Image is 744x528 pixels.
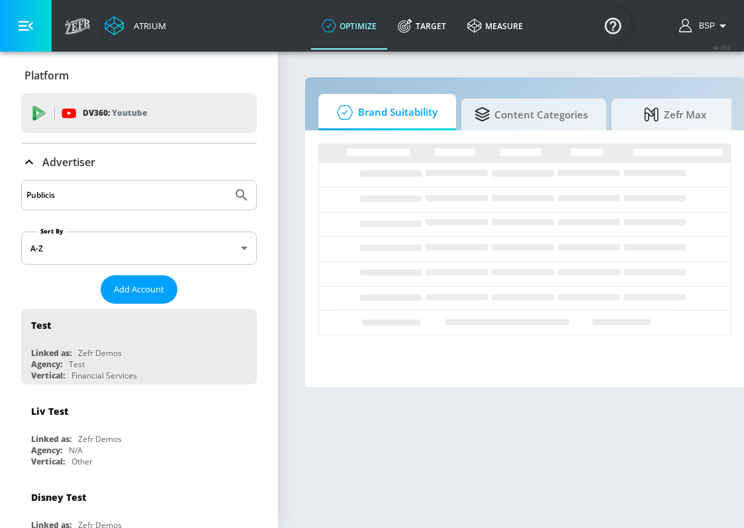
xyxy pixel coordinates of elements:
div: Agency: [31,359,62,370]
span: Zefr Max [625,99,725,130]
div: Financial Services [71,370,137,381]
span: login as: bsp_linking@zefr.com [694,21,715,30]
div: Linked as: [31,433,71,445]
p: DV360: [83,106,147,120]
div: Other [71,456,93,467]
div: Atrium [128,20,166,32]
div: Disney Test [31,491,86,504]
div: Linked as: [31,347,71,359]
button: BSP [679,18,731,34]
div: DV360: Youtube [21,93,257,133]
a: Target [387,2,457,50]
span: Add Account [114,282,164,297]
button: Open Resource Center [594,7,631,44]
p: Youtube [112,106,147,120]
p: Advertiser [42,155,95,169]
div: Vertical: [31,456,65,467]
p: Platform [24,68,69,83]
span: v 4.28.0 [712,44,731,51]
div: Test [69,359,85,370]
input: Search by name [26,187,227,204]
a: Atrium [105,16,166,36]
div: TestLinked as:Zefr DemosAgency:TestVertical:Financial Services [21,309,257,384]
span: Content Categories [475,99,588,130]
span: Brand Suitability [332,97,438,128]
button: Submit Search [227,181,256,210]
div: Agency: [31,445,62,456]
div: Zefr Demos [78,347,122,359]
div: N/A [69,445,83,456]
div: Vertical: [31,370,65,381]
div: Zefr Demos [78,433,122,445]
a: measure [457,2,534,50]
label: Sort By [38,227,66,236]
div: Liv TestLinked as:Zefr DemosAgency:N/AVertical:Other [21,395,257,470]
div: Advertiser [21,144,257,181]
div: Platform [21,57,257,94]
button: Add Account [101,275,177,304]
div: Test [31,319,51,331]
div: Liv Test [31,405,68,418]
div: A-Z [21,232,257,265]
a: optimize [311,2,387,50]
